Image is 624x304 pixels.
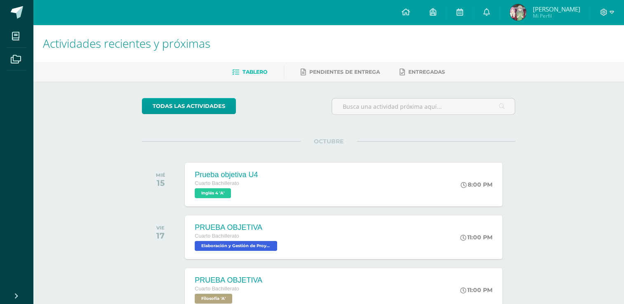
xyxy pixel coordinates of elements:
span: Cuarto Bachillerato [195,180,239,186]
div: MIÉ [156,172,165,178]
div: 11:00 PM [460,286,492,294]
div: PRUEBA OBJETIVA [195,223,279,232]
span: Pendientes de entrega [309,69,380,75]
div: 17 [156,231,165,241]
span: Actividades recientes y próximas [43,35,210,51]
span: Cuarto Bachillerato [195,286,239,292]
span: Tablero [243,69,267,75]
div: 15 [156,178,165,188]
span: Cuarto Bachillerato [195,233,239,239]
input: Busca una actividad próxima aquí... [332,98,515,115]
div: 8:00 PM [461,181,492,188]
a: Tablero [232,65,267,79]
span: Inglés 4 'A' [195,188,231,198]
span: Entregadas [408,69,445,75]
span: Mi Perfil [532,12,580,19]
a: Pendientes de entrega [301,65,380,79]
span: [PERSON_NAME] [532,5,580,13]
div: PRUEBA OBJETIVA [195,276,262,285]
span: Elaboración y Gestión de Proyectos 'A' [195,241,277,251]
div: VIE [156,225,165,231]
a: Entregadas [400,65,445,79]
img: 725377c13544cca085a04f99baf803af.png [510,4,526,21]
span: OCTUBRE [301,138,357,145]
div: 11:00 PM [460,234,492,241]
span: Filosofía 'A' [195,294,232,304]
div: Prueba objetiva U4 [195,171,258,179]
a: todas las Actividades [142,98,236,114]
